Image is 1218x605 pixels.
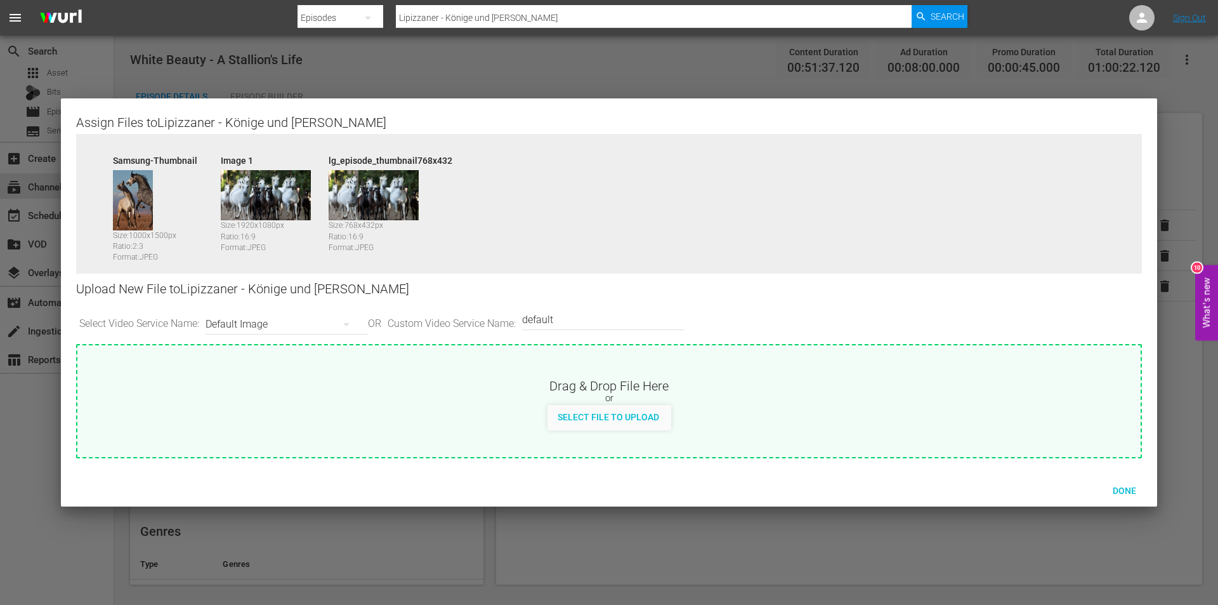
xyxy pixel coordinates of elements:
[221,170,311,221] img: Lipizzaner%20-%20K%C3%B6nige%20und%20Krieger.jpg
[329,154,452,163] div: lg_episode_thumbnail768x432
[113,170,153,230] img: 51260845-Samsung-Thumbnail_v1.jpg
[221,220,322,247] div: Size: 1920 x 1080 px Ratio: 16:9 Format: JPEG
[113,154,214,163] div: Samsung-Thumbnail
[113,230,214,257] div: Size: 1000 x 1500 px Ratio: 2:3 Format: JPEG
[76,114,1142,129] div: Assign Files to Lipizzaner - Könige und [PERSON_NAME]
[1096,479,1152,502] button: Done
[76,274,1142,305] div: Upload New File to Lipizzaner - Könige und [PERSON_NAME]
[77,377,1141,392] div: Drag & Drop File Here
[77,392,1141,405] div: or
[547,412,669,422] span: Select File to Upload
[329,220,452,247] div: Size: 768 x 432 px Ratio: 16:9 Format: JPEG
[384,317,519,331] span: Custom Video Service Name:
[76,317,202,331] span: Select Video Service Name:
[1192,262,1202,272] div: 10
[931,5,964,28] span: Search
[8,10,23,25] span: menu
[30,3,91,33] img: ans4CAIJ8jUAAAAAAAAAAAAAAAAAAAAAAAAgQb4GAAAAAAAAAAAAAAAAAAAAAAAAJMjXAAAAAAAAAAAAAAAAAAAAAAAAgAT5G...
[329,170,419,221] img: lg_episode_thumbnail768x432_v1.jpg
[1103,486,1146,496] span: Done
[1195,265,1218,340] button: Open Feedback Widget
[221,154,322,163] div: Image 1
[1173,13,1206,23] a: Sign Out
[206,307,362,342] div: Default Image
[365,317,384,331] span: OR
[547,405,669,428] button: Select File to Upload
[912,5,967,28] button: Search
